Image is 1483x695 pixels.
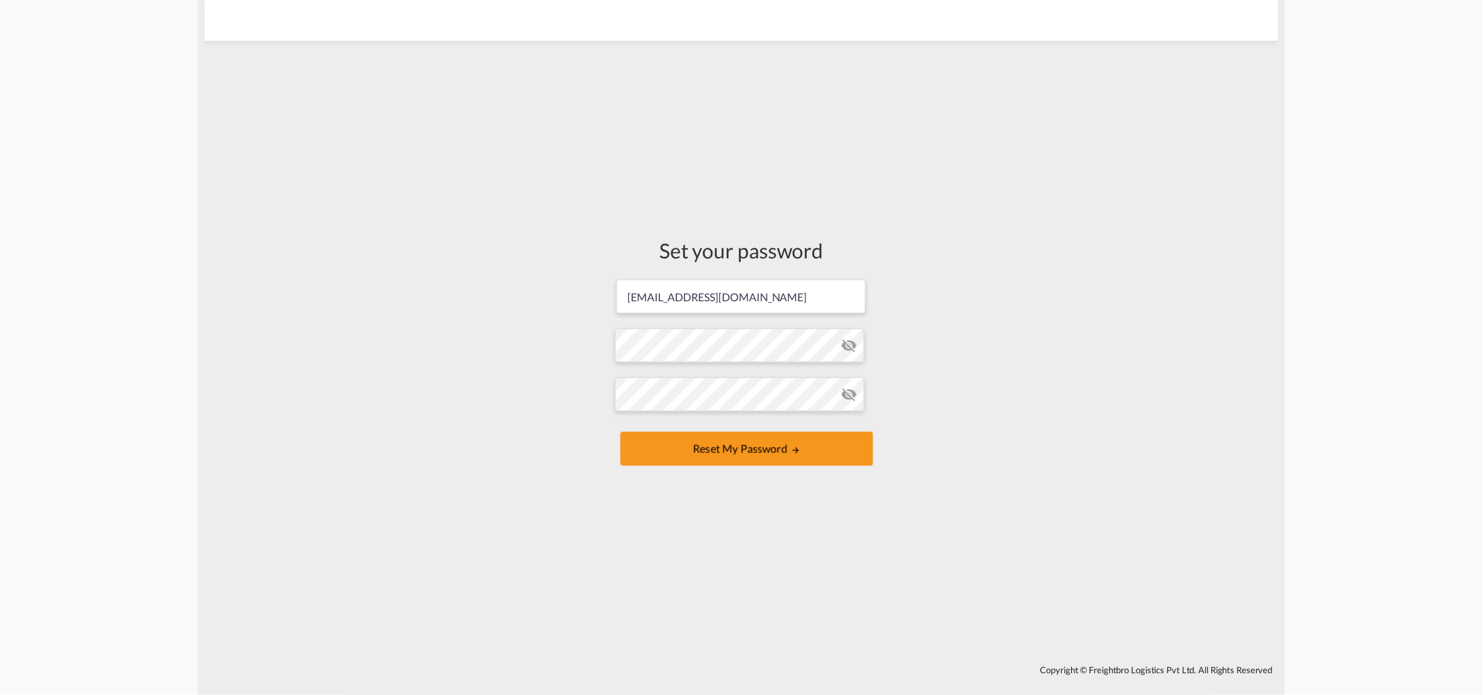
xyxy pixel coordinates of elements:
input: Email address [616,279,866,313]
md-icon: icon-eye-off [841,337,858,354]
button: UPDATE MY PASSWORD [621,432,873,466]
div: Copyright © Freightbro Logistics Pvt Ltd. All Rights Reserved [205,658,1278,681]
md-icon: icon-eye-off [841,386,858,403]
div: Set your password [615,236,868,265]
